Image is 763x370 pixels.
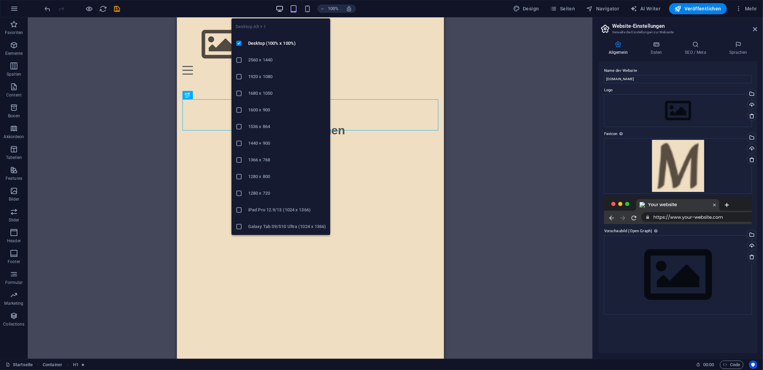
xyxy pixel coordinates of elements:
[550,5,575,12] span: Seiten
[248,156,326,164] h6: 1366 x 768
[604,94,752,127] div: Wähle aus deinen Dateien, Stockfotos oder lade Dateien hoch
[732,3,760,14] button: Mehr
[99,5,107,13] i: Seite neu laden
[248,39,326,48] h6: Desktop (100% x 100%)
[113,5,121,13] button: save
[5,280,23,285] p: Formular
[612,29,744,35] h3: Verwalte die Einstellungen zur Webseite
[604,75,752,83] input: Name...
[749,361,757,369] button: Usercentrics
[586,5,619,12] span: Navigator
[675,5,721,12] span: Veröffentlichen
[6,155,22,160] p: Tabellen
[248,139,326,148] h6: 1440 × 900
[669,3,727,14] button: Veröffentlichen
[43,361,84,369] nav: breadcrumb
[6,92,22,98] p: Content
[604,235,752,315] div: Wähle aus deinen Dateien, Stockfotos oder lade Dateien hoch
[612,23,757,29] h2: Website-Einstellungen
[604,227,752,235] label: Vorschaubild (Open Graph)
[631,5,661,12] span: AI Writer
[248,173,326,181] h6: 1280 x 800
[604,86,752,94] label: Logo
[9,196,19,202] p: Bilder
[696,361,714,369] h6: Session-Zeit
[248,206,326,214] h6: iPad Pro 12.9/13 (1024 x 1366)
[547,3,578,14] button: Seiten
[5,30,23,35] p: Favoriten
[604,130,752,138] label: Favicon
[8,259,20,264] p: Footer
[510,3,542,14] button: Design
[44,5,52,13] i: Rückgängig: Favicon ändern (Strg+Z)
[628,3,664,14] button: AI Writer
[735,5,757,12] span: Mehr
[7,72,21,77] p: Spalten
[510,3,542,14] div: Design (Strg+Alt+Y)
[4,301,23,306] p: Marketing
[7,238,21,244] p: Header
[99,5,107,13] button: reload
[113,5,121,13] i: Save (Ctrl+S)
[723,361,740,369] span: Code
[9,217,19,223] p: Slider
[5,51,23,56] p: Elemente
[248,123,326,131] h6: 1536 x 864
[248,222,326,231] h6: Galaxy Tab S9/S10 Ultra (1024 x 1366)
[248,189,326,197] h6: 1280 x 720
[703,361,714,369] span: 00 00
[604,67,752,75] label: Name der Website
[8,113,20,119] p: Boxen
[604,138,752,194] div: favicon-5kldola0WacLmdNFJzMJCg-3S4bgKF_oqBCUcb9wDsMEQ.png
[85,5,94,13] button: Klicke hier, um den Vorschau-Modus zu verlassen
[248,56,326,64] h6: 2560 x 1440
[708,362,709,367] span: :
[43,361,62,369] span: Klick zum Auswählen. Doppelklick zum Bearbeiten
[584,3,622,14] button: Navigator
[719,41,757,56] h4: Sprachen
[81,363,84,367] i: Element enthält eine Animation
[6,91,261,122] div: ​​​​​
[6,361,33,369] a: Klick, um Auswahl aufzuheben. Doppelklick öffnet Seitenverwaltung
[73,361,79,369] span: Klick zum Auswählen. Doppelklick zum Bearbeiten
[317,5,342,13] button: 100%
[3,321,24,327] p: Collections
[720,361,744,369] button: Code
[513,5,539,12] span: Design
[248,106,326,114] h6: 1600 x 900
[248,73,326,81] h6: 1920 x 1080
[3,134,24,140] p: Akkordeon
[599,41,641,56] h4: Allgemein
[675,41,719,56] h4: SEO / Meta
[248,89,326,98] h6: 1680 x 1050
[43,5,52,13] button: undo
[6,176,22,181] p: Features
[328,5,339,13] h6: 100%
[641,41,675,56] h4: Daten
